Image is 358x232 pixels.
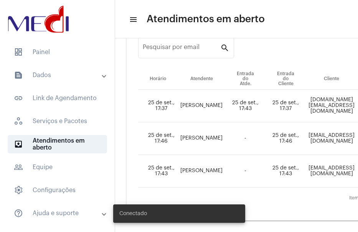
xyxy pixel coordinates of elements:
[5,66,115,84] mat-expansion-panel-header: sidenav iconDados
[14,71,102,80] mat-panel-title: Dados
[6,4,71,35] img: d3a1b5fa-500b-b90f-5a1c-719c20e9830b.png
[178,155,225,188] td: [PERSON_NAME]
[8,158,107,176] span: Equipe
[5,204,115,222] mat-expansion-panel-header: sidenav iconAjuda e suporte
[8,43,107,61] span: Painel
[266,122,306,155] td: 25 de set., 17:46
[178,68,225,90] th: Atendente
[14,209,102,218] mat-panel-title: Ajuda e suporte
[8,112,107,130] span: Serviços e Pacotes
[306,90,357,122] td: [DOMAIN_NAME][EMAIL_ADDRESS][DOMAIN_NAME]
[306,122,357,155] td: [EMAIL_ADDRESS][DOMAIN_NAME]
[138,122,178,155] td: 25 de set., 17:46
[14,140,23,149] mat-icon: sidenav icon
[143,45,220,52] input: Pesquisar por email
[178,122,225,155] td: [PERSON_NAME]
[225,155,266,188] td: -
[138,68,178,90] th: Horário
[8,135,107,153] span: Atendimentos em aberto
[266,90,306,122] td: 25 de set., 17:37
[306,155,357,188] td: [EMAIL_ADDRESS][DOMAIN_NAME]
[14,163,23,172] mat-icon: sidenav icon
[14,209,23,218] mat-icon: sidenav icon
[266,155,306,188] td: 25 de set., 17:43
[225,122,266,155] td: -
[8,89,107,107] span: Link de Agendamento
[129,15,137,24] mat-icon: sidenav icon
[14,94,23,103] mat-icon: sidenav icon
[225,90,266,122] td: 25 de set., 17:43
[14,71,23,80] mat-icon: sidenav icon
[14,117,23,126] span: sidenav icon
[138,90,178,122] td: 25 de set., 17:37
[225,68,266,90] th: Entrada do Atde.
[178,90,225,122] td: [PERSON_NAME]
[306,68,357,90] th: Cliente
[14,186,23,195] span: sidenav icon
[8,181,107,199] span: Configurações
[147,13,265,25] span: Atendimentos em aberto
[14,48,23,57] span: sidenav icon
[266,68,306,90] th: Entrada do Cliente
[220,43,229,52] mat-icon: search
[119,210,147,217] span: Conectado
[138,155,178,188] td: 25 de set., 17:43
